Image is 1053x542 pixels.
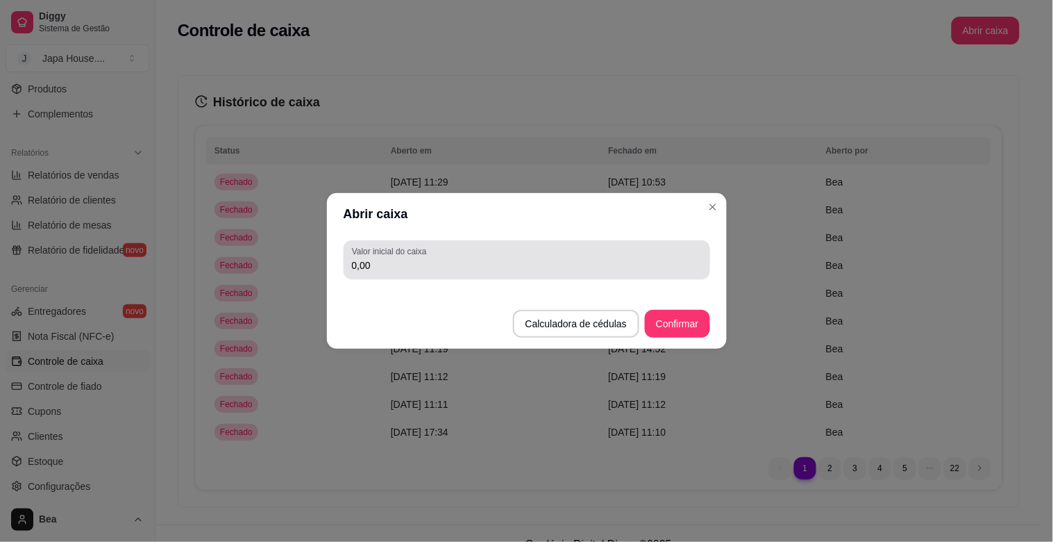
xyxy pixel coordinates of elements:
[352,258,702,272] input: Valor inicial do caixa
[352,245,431,257] label: Valor inicial do caixa
[645,310,709,338] button: Confirmar
[513,310,639,338] button: Calculadora de cédulas
[702,196,724,218] button: Close
[327,193,727,235] header: Abrir caixa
